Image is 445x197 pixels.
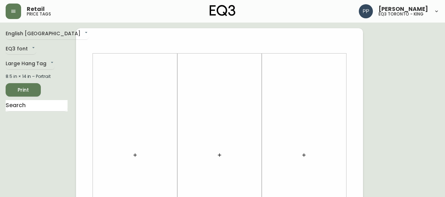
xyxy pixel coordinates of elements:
span: Print [11,86,35,94]
img: logo [210,5,236,16]
img: 93ed64739deb6bac3372f15ae91c6632 [359,4,373,18]
div: Large Hang Tag [6,58,55,70]
input: Search [6,100,68,111]
div: EQ3 font [6,43,36,55]
span: Retail [27,6,45,12]
div: English [GEOGRAPHIC_DATA] [6,28,89,40]
span: [PERSON_NAME] [379,6,428,12]
h5: price tags [27,12,51,16]
button: Print [6,83,41,97]
h5: eq3 toronto - king [379,12,424,16]
div: 8.5 in × 14 in – Portrait [6,73,68,80]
